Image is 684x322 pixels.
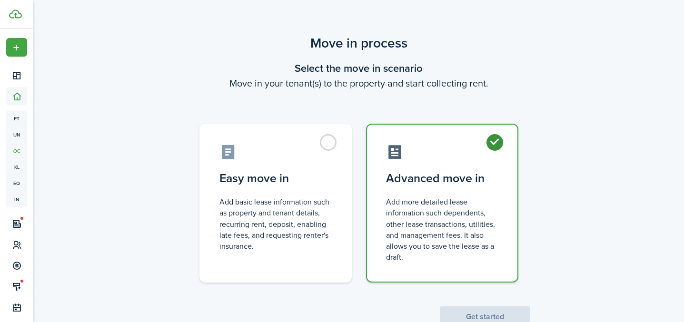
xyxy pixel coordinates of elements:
[6,143,27,159] a: oc
[9,10,22,19] img: TenantCloud
[188,60,530,76] wizard-step-header-title: Select the move in scenario
[188,33,530,53] scenario-title: Move in process
[6,175,27,191] a: eq
[386,170,498,187] control-radio-card-title: Advanced move in
[219,170,332,187] control-radio-card-title: Easy move in
[6,159,27,175] a: kl
[6,191,27,207] a: in
[6,38,27,57] button: Open menu
[386,196,498,263] control-radio-card-description: Add more detailed lease information such dependents, other lease transactions, utilities, and man...
[6,110,27,127] a: pt
[219,196,332,252] control-radio-card-description: Add basic lease information such as property and tenant details, recurring rent, deposit, enablin...
[188,76,530,90] wizard-step-header-description: Move in your tenant(s) to the property and start collecting rent.
[6,127,27,143] a: un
